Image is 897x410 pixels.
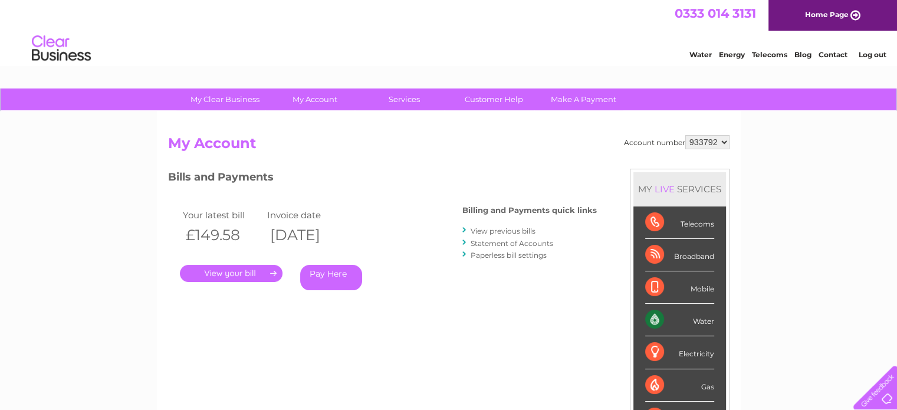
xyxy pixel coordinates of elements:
div: Mobile [645,271,714,304]
a: 0333 014 3131 [675,6,756,21]
a: Paperless bill settings [471,251,547,260]
div: Water [645,304,714,336]
img: logo.png [31,31,91,67]
a: View previous bills [471,227,535,235]
td: Invoice date [264,207,349,223]
div: Gas [645,369,714,402]
div: Account number [624,135,730,149]
div: MY SERVICES [633,172,726,206]
a: Log out [858,50,886,59]
a: My Account [266,88,363,110]
h2: My Account [168,135,730,158]
div: LIVE [652,183,677,195]
div: Broadband [645,239,714,271]
a: Water [689,50,712,59]
th: [DATE] [264,223,349,247]
div: Electricity [645,336,714,369]
th: £149.58 [180,223,265,247]
td: Your latest bill [180,207,265,223]
a: Telecoms [752,50,787,59]
div: Telecoms [645,206,714,239]
h3: Bills and Payments [168,169,597,189]
a: Statement of Accounts [471,239,553,248]
a: Energy [719,50,745,59]
a: My Clear Business [176,88,274,110]
a: Blog [794,50,811,59]
div: Clear Business is a trading name of Verastar Limited (registered in [GEOGRAPHIC_DATA] No. 3667643... [170,6,728,57]
a: Customer Help [445,88,543,110]
a: Make A Payment [535,88,632,110]
a: Contact [819,50,847,59]
a: Pay Here [300,265,362,290]
a: . [180,265,282,282]
a: Services [356,88,453,110]
h4: Billing and Payments quick links [462,206,597,215]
